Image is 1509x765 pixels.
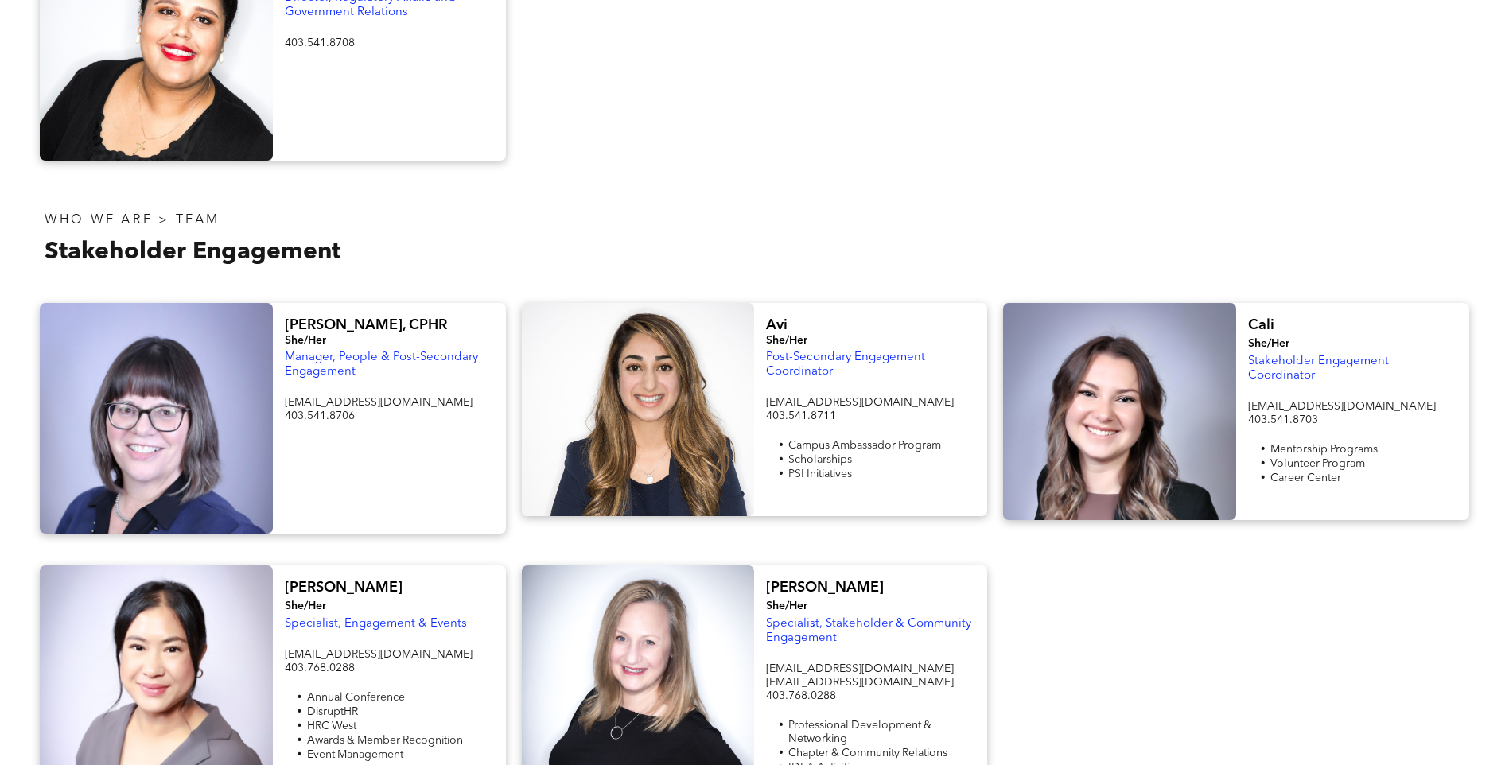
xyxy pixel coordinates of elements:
[307,749,403,760] span: Event Management
[766,581,884,595] span: [PERSON_NAME]
[788,468,852,480] span: PSI Initiatives
[307,720,356,732] span: HRC West
[766,618,971,644] span: Specialist, Stakeholder & Community Engagement
[285,37,355,49] span: 403.541.8708
[1270,458,1365,469] span: Volunteer Program
[285,397,473,408] span: [EMAIL_ADDRESS][DOMAIN_NAME]
[1248,338,1289,349] span: She/Her
[766,397,954,408] span: [EMAIL_ADDRESS][DOMAIN_NAME]
[766,663,954,674] span: [EMAIL_ADDRESS][DOMAIN_NAME]
[1248,401,1436,412] span: [EMAIL_ADDRESS][DOMAIN_NAME]
[285,581,403,595] span: [PERSON_NAME]
[766,677,954,688] span: [EMAIL_ADDRESS][DOMAIN_NAME]
[766,410,836,421] span: 403.541.8711
[285,351,478,378] span: Manager, People & Post-Secondary Engagement
[45,214,220,227] span: WHO WE ARE > TEAM
[307,706,358,717] span: DisruptHR
[307,735,463,746] span: Awards & Member Recognition
[45,240,340,264] span: Stakeholder Engagement
[1270,472,1341,483] span: Career Center
[285,335,326,346] span: She/Her
[285,662,355,674] span: 403.768.0288
[766,318,788,332] span: Avi
[1248,414,1318,425] span: 403.541.8703
[285,649,473,660] span: [EMAIL_ADDRESS][DOMAIN_NAME]
[766,600,807,612] span: She/Her
[285,318,447,332] span: [PERSON_NAME], CPHR
[788,454,852,465] span: Scholarships
[1248,355,1389,382] span: Stakeholder Engagement Coordinator
[285,618,467,630] span: Specialist, Engagement & Events
[307,692,405,703] span: Annual Conference
[285,600,326,612] span: She/Her
[766,351,925,378] span: Post-Secondary Engagement Coordinator
[1248,318,1274,332] span: Cali
[766,690,836,701] span: 403.768.0288
[788,440,941,451] span: Campus Ambassador Program
[285,410,355,421] span: 403.541.8706
[766,335,807,346] span: She/Her
[788,748,947,759] span: Chapter & Community Relations
[788,720,931,744] span: Professional Development & Networking
[1270,444,1378,455] span: Mentorship Programs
